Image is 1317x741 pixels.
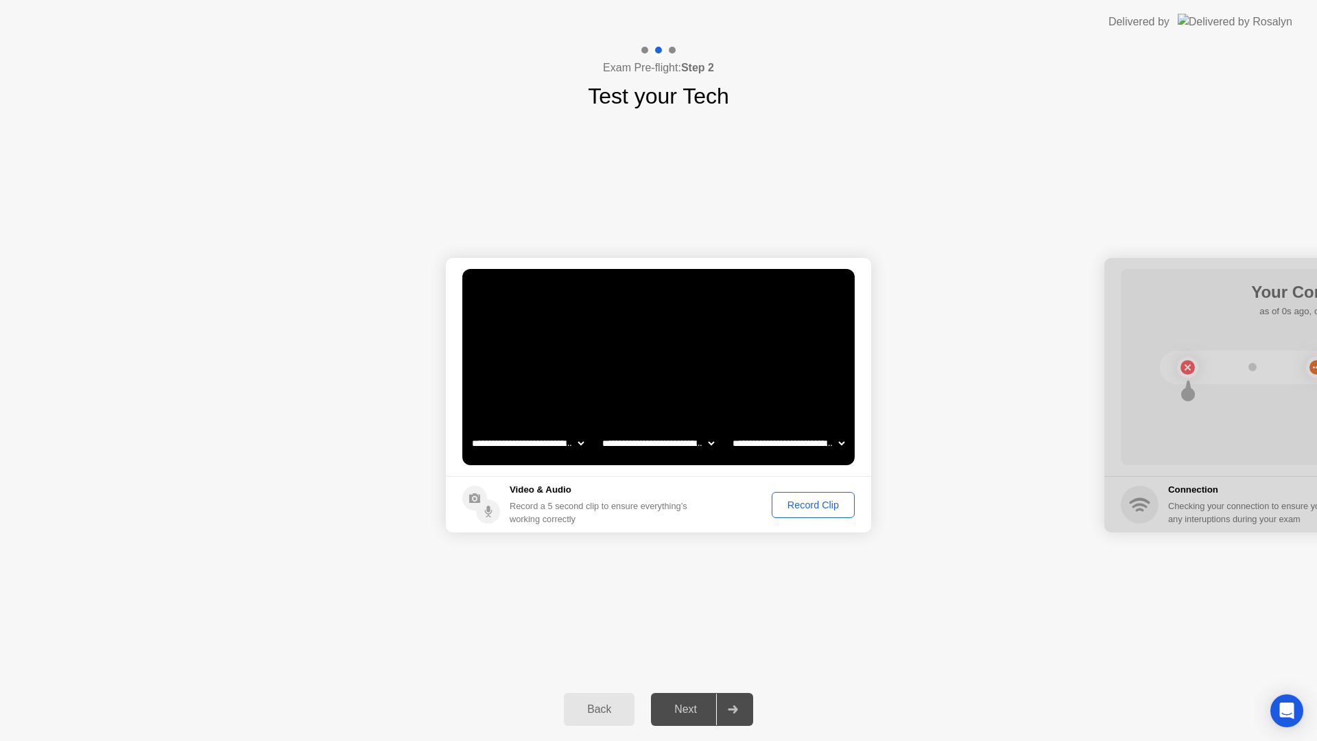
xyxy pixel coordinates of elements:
div: Record a 5 second clip to ensure everything’s working correctly [510,499,693,526]
h5: Video & Audio [510,483,693,497]
select: Available microphones [730,430,847,457]
b: Step 2 [681,62,714,73]
div: Delivered by [1108,14,1170,30]
select: Available speakers [600,430,717,457]
h4: Exam Pre-flight: [603,60,714,76]
div: Open Intercom Messenger [1270,694,1303,727]
img: Delivered by Rosalyn [1178,14,1292,30]
div: Next [655,703,716,716]
div: Record Clip [776,499,850,510]
button: Back [564,693,634,726]
div: Back [568,703,630,716]
button: Next [651,693,753,726]
h1: Test your Tech [588,80,729,113]
button: Record Clip [772,492,855,518]
select: Available cameras [469,430,586,457]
